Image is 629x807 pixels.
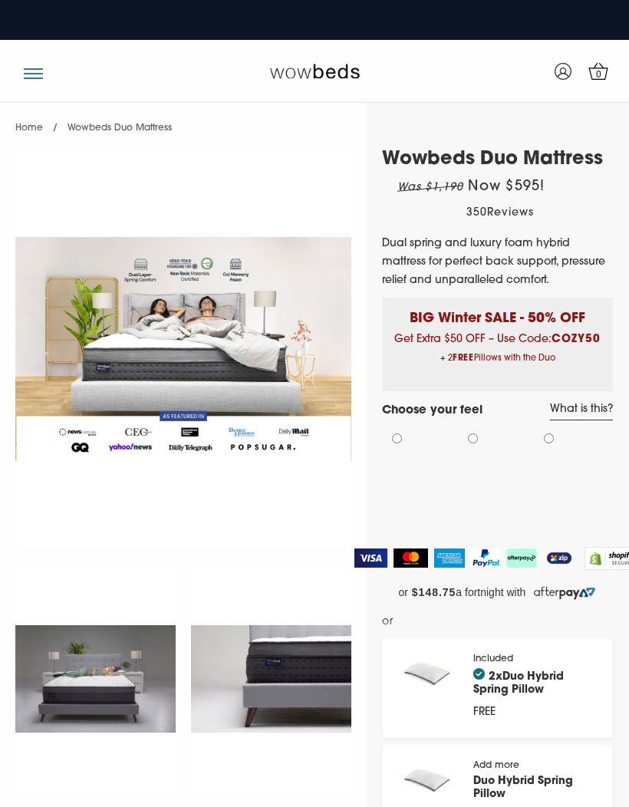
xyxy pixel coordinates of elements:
[398,760,458,799] img: pillow_140x.png
[487,207,534,219] span: Reviews
[473,671,564,696] a: Duo Hybrid Spring Pillow
[456,586,525,599] span: a fortnight with
[270,63,360,78] img: Wow Beds Logo
[473,668,597,697] h4: 2x
[382,149,613,171] h1: Wowbeds Duo Mattress
[53,124,58,133] span: /
[398,654,458,693] img: pillow_140x.png
[473,654,597,703] div: Included
[466,207,487,219] span: 350
[394,548,428,568] img: MasterCard Logo
[394,349,601,368] span: + 2 Pillows with the Duo
[397,182,463,193] em: Was $1,190
[434,548,466,568] img: American Express Logo
[412,586,456,599] strong: $148.75
[506,548,537,568] img: AfterPay Logo
[543,548,575,568] img: ZipPay Logo
[68,124,172,133] span: Wowbeds Duo Mattress
[354,548,387,568] img: Visa Logo
[382,403,482,420] h4: Choose your feel
[398,586,407,599] span: or
[394,334,601,368] span: Get Extra $50 OFF – Use Code:
[453,354,474,363] b: FREE
[15,103,172,142] nav: breadcrumbs
[471,548,500,568] img: PayPal Logo
[394,298,601,329] p: BIG Winter SALE - 50% OFF
[473,703,496,722] div: FREE
[15,124,43,133] a: Home
[382,612,394,631] span: or
[382,238,605,286] span: Dual spring and luxury foam hybrid mattress for perfect back support, pressure relief and unparal...
[552,334,601,345] b: COZY50
[473,776,573,800] a: Duo Hybrid Spring Pillow
[550,403,613,420] a: What is this?
[579,52,617,91] a: 0
[473,760,597,807] div: Add more
[382,581,613,604] a: or $148.75 a fortnight with
[591,68,607,83] span: 0
[468,180,545,194] span: Now $595!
